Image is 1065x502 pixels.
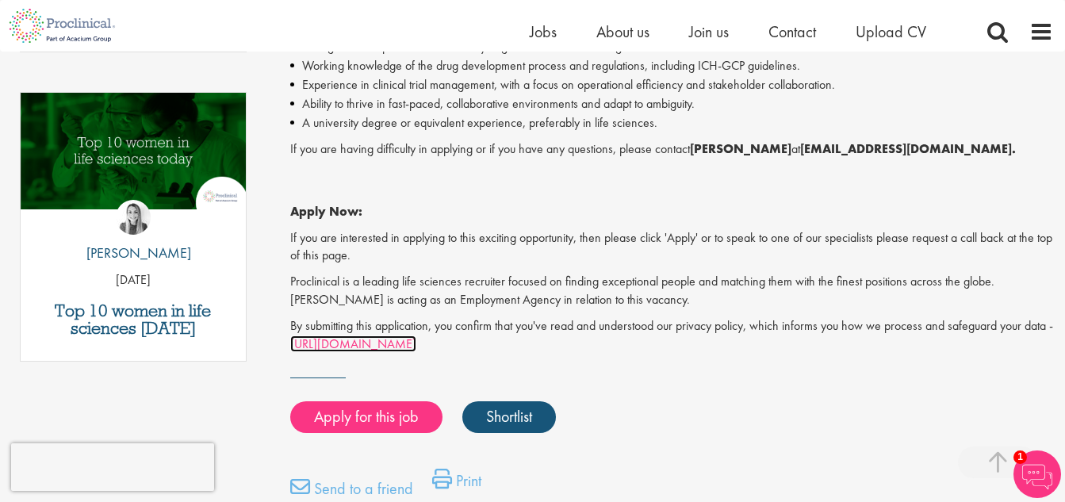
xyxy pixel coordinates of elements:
[689,21,729,42] a: Join us
[1013,450,1027,464] span: 1
[596,21,649,42] a: About us
[800,140,1016,157] strong: [EMAIL_ADDRESS][DOMAIN_NAME].
[1013,450,1061,498] img: Chatbot
[290,94,1053,113] li: Ability to thrive in fast-paced, collaborative environments and adapt to ambiguity.
[290,335,416,352] a: [URL][DOMAIN_NAME]
[21,271,246,289] p: [DATE]
[290,317,1053,354] p: By submitting this application, you confirm that you've read and understood our privacy policy, w...
[290,401,442,433] a: Apply for this job
[11,443,214,491] iframe: reCAPTCHA
[290,229,1053,266] p: If you are interested in applying to this exciting opportunity, then please click 'Apply' or to s...
[690,140,791,157] strong: [PERSON_NAME]
[768,21,816,42] a: Contact
[290,56,1053,75] li: Working knowledge of the drug development process and regulations, including ICH-GCP guidelines.
[29,302,238,337] a: Top 10 women in life sciences [DATE]
[856,21,926,42] a: Upload CV
[290,273,1053,309] p: Proclinical is a leading life sciences recruiter focused on finding exceptional people and matchi...
[290,113,1053,132] li: A university degree or equivalent experience, preferably in life sciences.
[21,93,246,209] img: Top 10 women in life sciences today
[290,203,362,220] strong: Apply Now:
[290,140,1053,159] p: If you are having difficulty in applying or if you have any questions, please contact at
[432,469,481,500] a: Print
[75,200,191,271] a: Hannah Burke [PERSON_NAME]
[290,75,1053,94] li: Experience in clinical trial management, with a focus on operational efficiency and stakeholder c...
[530,21,557,42] a: Jobs
[462,401,556,433] a: Shortlist
[116,200,151,235] img: Hannah Burke
[21,93,246,233] a: Link to a post
[75,243,191,263] p: [PERSON_NAME]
